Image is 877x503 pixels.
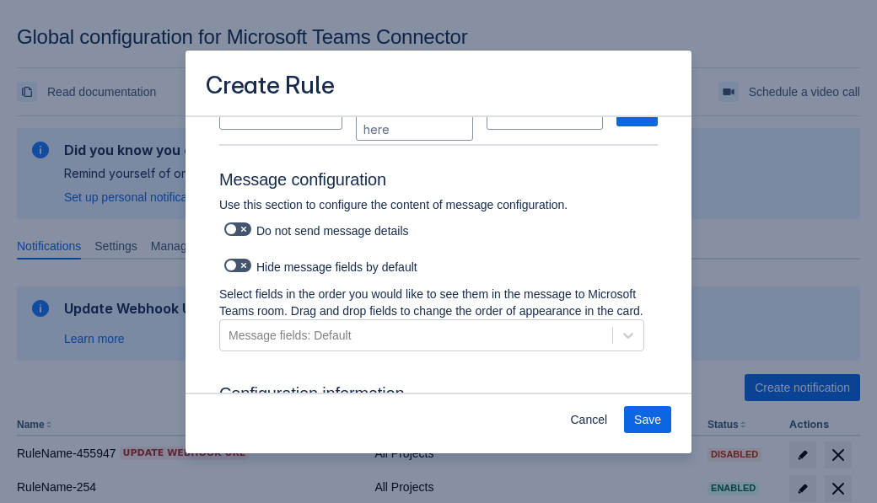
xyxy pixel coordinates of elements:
h3: Configuration information [219,383,658,410]
button: Cancel [560,406,617,433]
h3: Create Rule [206,71,335,104]
p: Use this section to configure the content of message configuration. [219,196,644,213]
button: Save [624,406,671,433]
div: Scrollable content [186,115,691,394]
div: Message fields: Default [229,327,352,344]
span: Cancel [570,406,607,433]
p: Select fields in the order you would like to see them in the message to Microsoft Teams room. Dra... [219,286,644,319]
span: Save [634,406,661,433]
div: Hide message fields by default [219,254,644,277]
div: Do not send message details [219,217,644,241]
h3: Message configuration [219,169,658,196]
